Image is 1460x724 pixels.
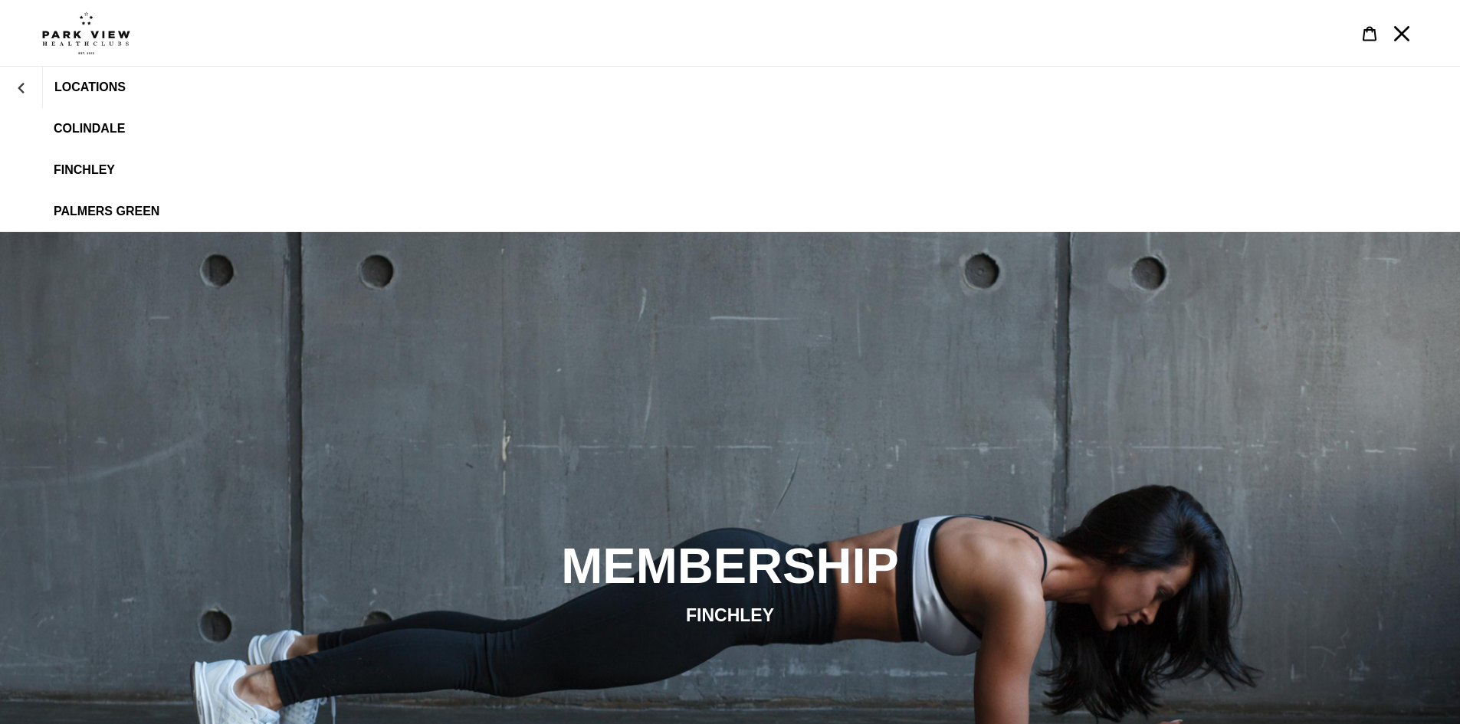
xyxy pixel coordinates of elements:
[42,11,130,54] img: Park view health clubs is a gym near you.
[54,163,115,177] span: Finchley
[54,205,159,218] span: Palmers Green
[313,536,1148,596] h2: MEMBERSHIP
[54,122,125,136] span: Colindale
[686,605,774,625] span: FINCHLEY
[1386,17,1418,50] button: Menu
[54,80,126,94] span: LOCATIONS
